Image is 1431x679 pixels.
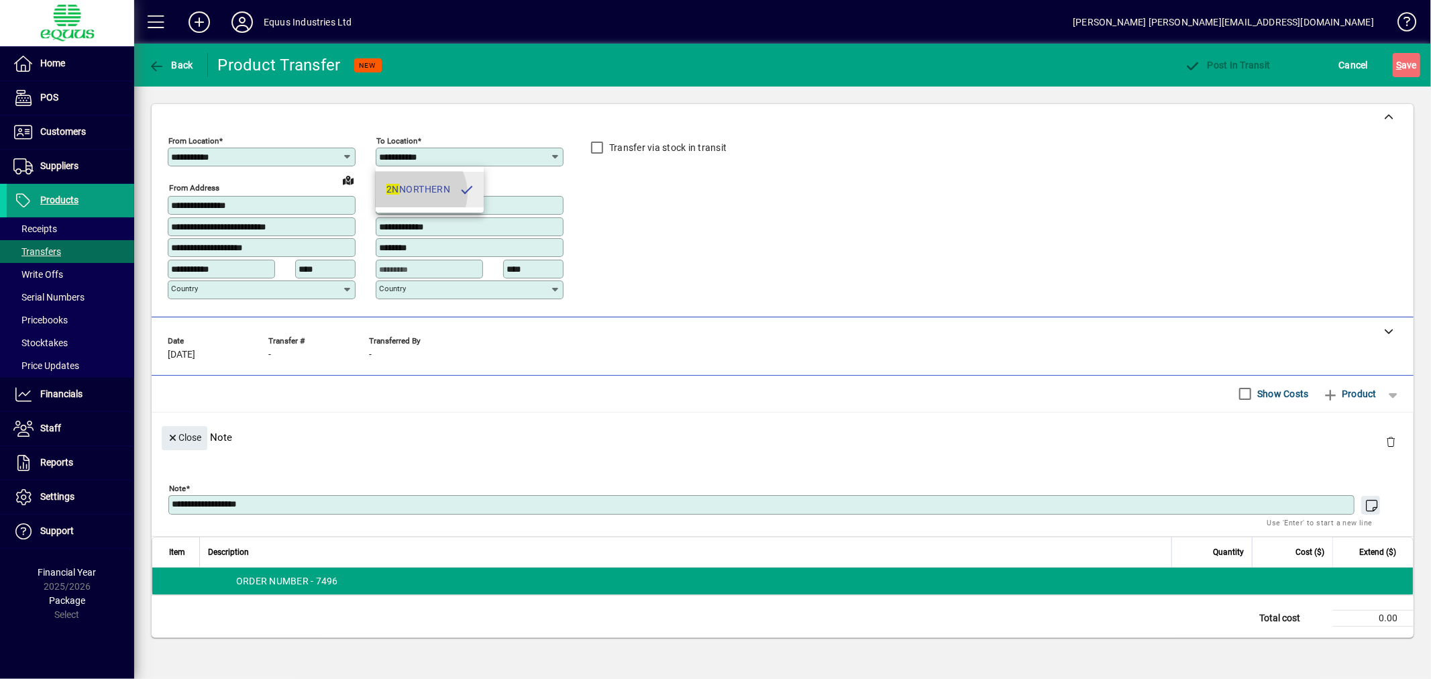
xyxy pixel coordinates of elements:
button: Add [178,10,221,34]
span: Customers [40,126,86,137]
span: Suppliers [40,160,78,171]
button: Post In Transit [1181,53,1273,77]
span: Description [208,545,249,560]
div: Product Transfer [218,54,341,76]
span: Serial Numbers [13,292,85,303]
mat-hint: Use 'Enter' to start a new line [1267,515,1373,530]
span: Financials [40,388,83,399]
button: Close [162,426,207,450]
span: Cancel [1339,54,1369,76]
span: Back [148,60,193,70]
span: Extend ($) [1359,545,1396,560]
span: Cost ($) [1295,545,1324,560]
button: Product [1316,382,1383,406]
span: - [369,350,372,360]
span: Price Updates [13,360,79,371]
a: Home [7,47,134,81]
span: Products [40,195,78,205]
a: POS [7,81,134,115]
a: Pricebooks [7,309,134,331]
a: Customers [7,115,134,149]
a: Transfers [7,240,134,263]
a: Stocktakes [7,331,134,354]
app-page-header-button: Close [158,431,211,443]
mat-label: From location [168,136,219,146]
button: Save [1393,53,1420,77]
a: Knowledge Base [1387,3,1414,46]
a: Staff [7,412,134,446]
div: Equus Industries Ltd [264,11,352,33]
span: ave [1396,54,1417,76]
span: [DATE] [168,350,195,360]
button: Cancel [1336,53,1372,77]
button: Profile [221,10,264,34]
a: Support [7,515,134,548]
a: Receipts [7,217,134,240]
button: Delete [1375,426,1407,458]
span: Staff [40,423,61,433]
span: Item [169,545,185,560]
span: Stocktakes [13,337,68,348]
button: Back [145,53,197,77]
span: Transfers [13,246,61,257]
span: Package [49,595,85,606]
span: Financial Year [38,567,97,578]
td: Total cost [1253,610,1333,626]
td: 0.00 [1333,610,1414,626]
a: Reports [7,446,134,480]
mat-label: To location [376,136,417,146]
mat-label: Note [169,483,186,492]
app-page-header-button: Delete [1375,435,1407,448]
span: - [268,350,271,360]
span: Receipts [13,223,57,234]
div: ORDER NUMBER - 7496 [152,574,1413,588]
span: Close [167,427,202,449]
label: Transfer via stock in transit [606,141,727,154]
span: POS [40,92,58,103]
span: NEW [360,61,376,70]
span: Home [40,58,65,68]
span: S [1396,60,1401,70]
div: [PERSON_NAME] [PERSON_NAME][EMAIL_ADDRESS][DOMAIN_NAME] [1073,11,1374,33]
span: Write Offs [13,269,63,280]
a: Suppliers [7,150,134,183]
span: Pricebooks [13,315,68,325]
span: Post In Transit [1184,60,1270,70]
a: Price Updates [7,354,134,377]
a: Settings [7,480,134,514]
span: Reports [40,457,73,468]
mat-label: Country [171,284,198,293]
a: Write Offs [7,263,134,286]
span: Support [40,525,74,536]
a: View on map [337,169,359,191]
mat-label: Country [379,284,406,293]
app-page-header-button: Back [134,53,208,77]
span: Quantity [1213,545,1244,560]
a: Serial Numbers [7,286,134,309]
a: Financials [7,378,134,411]
div: Note [152,413,1414,462]
label: Show Costs [1255,387,1309,401]
span: Product [1322,383,1377,405]
span: Settings [40,491,74,502]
